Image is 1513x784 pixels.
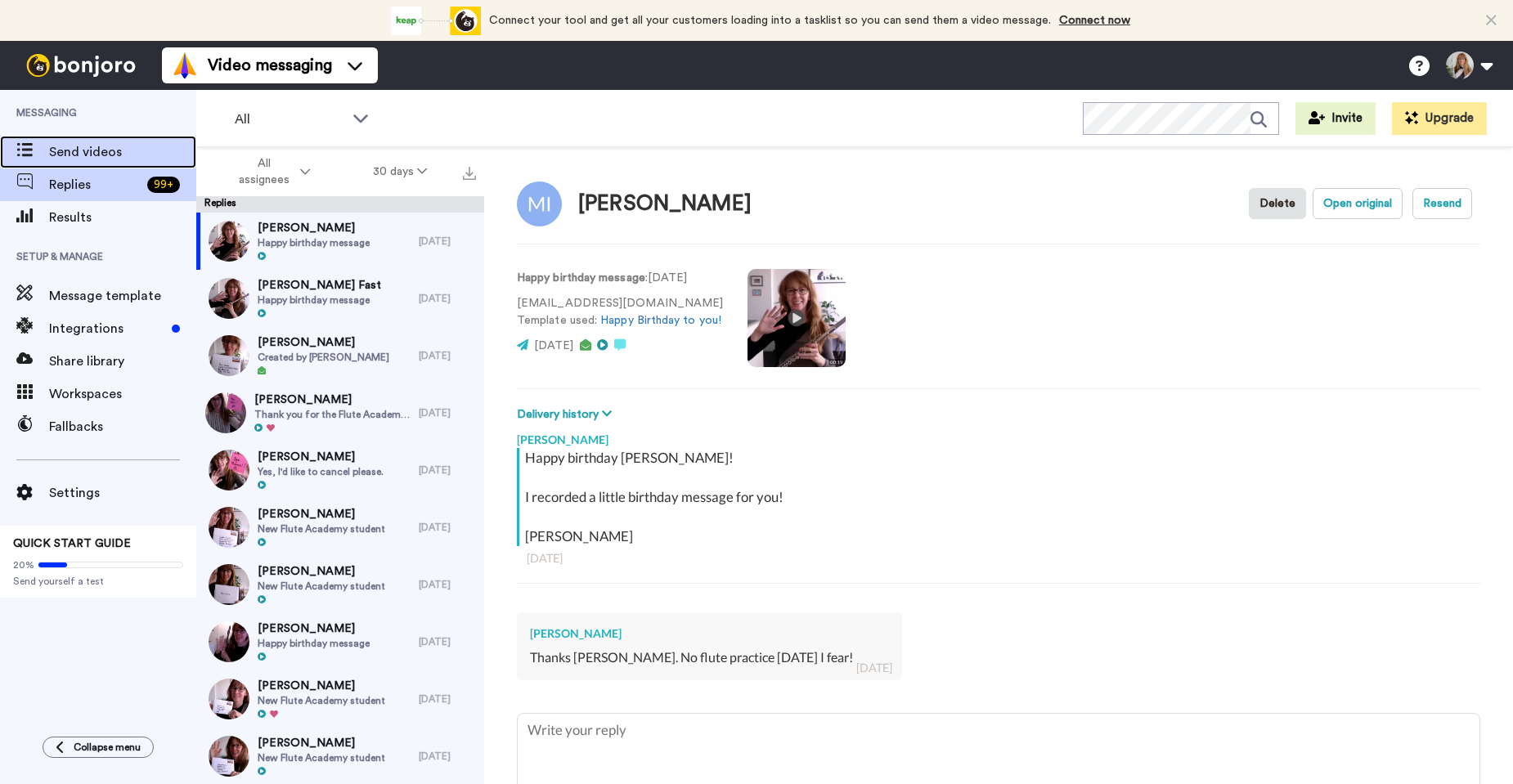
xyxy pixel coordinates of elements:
[419,235,476,248] div: [DATE]
[342,157,459,186] button: 30 days
[517,423,1480,448] div: [PERSON_NAME]
[258,351,389,364] span: Created by [PERSON_NAME]
[231,155,297,188] span: All assignees
[209,736,249,777] img: 66326d40-ef1a-46ff-80f8-124f1e09850c-thumb.jpg
[254,408,411,421] span: Thank you for the Flute Academy. I’ve learned so much—especially how to improve my tone. I am can...
[49,417,196,437] span: Fallbacks
[172,52,198,78] img: vm-color.svg
[147,177,180,193] div: 99 +
[530,625,889,642] div: [PERSON_NAME]
[209,278,249,319] img: 12a5c492-d97e-4bb1-a310-dfe65a940835-thumb.jpg
[419,635,476,648] div: [DATE]
[49,352,196,371] span: Share library
[258,637,370,650] span: Happy birthday message
[489,15,1051,26] span: Connect your tool and get all your customers loading into a tasklist so you can send them a video...
[43,737,154,758] button: Collapse menu
[258,277,381,293] span: [PERSON_NAME] Fast
[258,580,385,593] span: New Flute Academy student
[258,522,385,535] span: New Flute Academy student
[258,236,370,249] span: Happy birthday message
[209,221,249,262] img: 11a22af3-b194-46a8-a831-45e03e1e20f9-thumb.jpg
[196,670,484,728] a: [PERSON_NAME]New Flute Academy student[DATE]
[209,507,249,548] img: feebe35c-3860-4699-bc70-c5a9cf27e9c1-thumb.jpg
[200,149,342,195] button: All assignees
[578,192,752,216] div: [PERSON_NAME]
[235,110,344,129] span: All
[419,750,476,763] div: [DATE]
[49,208,196,227] span: Results
[209,621,249,662] img: 27420bb1-79c2-4430-8ae6-c1e830a658ff-thumb.jpg
[258,334,389,351] span: [PERSON_NAME]
[258,293,381,307] span: Happy birthday message
[391,7,481,35] div: animation
[258,563,385,580] span: [PERSON_NAME]
[13,538,131,549] span: QUICK START GUIDE
[205,392,246,433] img: 671a598c-76ba-4b3c-b1ee-60fc74c13aa5-thumb.jpg
[458,159,481,184] button: Export all results that match these filters now.
[49,286,196,306] span: Message template
[419,292,476,305] div: [DATE]
[49,175,141,195] span: Replies
[1392,102,1487,135] button: Upgrade
[1313,188,1403,219] button: Open original
[196,613,484,670] a: [PERSON_NAME]Happy birthday message[DATE]
[74,741,141,754] span: Collapse menu
[517,270,723,287] p: : [DATE]
[534,340,573,352] span: [DATE]
[463,167,476,180] img: export.svg
[258,465,384,478] span: Yes, I'd like to cancel please.
[419,521,476,534] div: [DATE]
[13,558,34,571] span: 20%
[196,384,484,441] a: [PERSON_NAME]Thank you for the Flute Academy. I’ve learned so much—especially how to improve my t...
[517,181,562,226] img: Image of Mary Ipkendanz
[1295,102,1376,135] button: Invite
[1059,15,1130,26] a: Connect now
[254,392,411,408] span: [PERSON_NAME]
[196,196,484,213] div: Replies
[196,327,484,384] a: [PERSON_NAME]Created by [PERSON_NAME][DATE]
[196,556,484,613] a: [PERSON_NAME]New Flute Academy student[DATE]
[209,679,249,719] img: fdedafa1-03f8-498e-ae97-eb55f4d964cb-thumb.jpg
[20,54,142,77] img: bj-logo-header-white.svg
[196,441,484,499] a: [PERSON_NAME]Yes, I'd like to cancel please.[DATE]
[258,735,385,751] span: [PERSON_NAME]
[208,54,332,77] span: Video messaging
[419,692,476,706] div: [DATE]
[527,550,1470,567] div: [DATE]
[258,220,370,236] span: [PERSON_NAME]
[258,694,385,707] span: New Flute Academy student
[530,648,889,667] div: Thanks [PERSON_NAME]. No flute practice [DATE] I fear!
[258,449,384,465] span: [PERSON_NAME]
[525,448,1476,546] div: Happy birthday [PERSON_NAME]! I recorded a little birthday message for you! [PERSON_NAME]
[517,405,617,423] button: Delivery history
[856,660,892,676] div: [DATE]
[1412,188,1472,219] button: Resend
[209,335,249,376] img: 98bab120-eb8d-4e00-a4a2-a6e742636a5f-thumb.jpg
[419,406,476,419] div: [DATE]
[209,450,249,491] img: 78d7441e-8f34-453b-a099-e7b10bcc6c4e-thumb.jpg
[196,213,484,270] a: [PERSON_NAME]Happy birthday message[DATE]
[517,272,645,284] strong: Happy birthday message
[49,142,196,162] span: Send videos
[209,564,249,605] img: 042988f1-83d6-4896-85c0-a47738aa6708-thumb.jpg
[258,751,385,764] span: New Flute Academy student
[49,319,165,338] span: Integrations
[258,506,385,522] span: [PERSON_NAME]
[600,315,721,326] a: Happy Birthday to you!
[49,483,196,503] span: Settings
[258,678,385,694] span: [PERSON_NAME]
[1249,188,1306,219] button: Delete
[517,295,723,329] p: [EMAIL_ADDRESS][DOMAIN_NAME] Template used:
[49,384,196,404] span: Workspaces
[419,464,476,477] div: [DATE]
[13,575,183,588] span: Send yourself a test
[419,349,476,362] div: [DATE]
[258,620,370,637] span: [PERSON_NAME]
[196,270,484,327] a: [PERSON_NAME] FastHappy birthday message[DATE]
[419,578,476,591] div: [DATE]
[196,499,484,556] a: [PERSON_NAME]New Flute Academy student[DATE]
